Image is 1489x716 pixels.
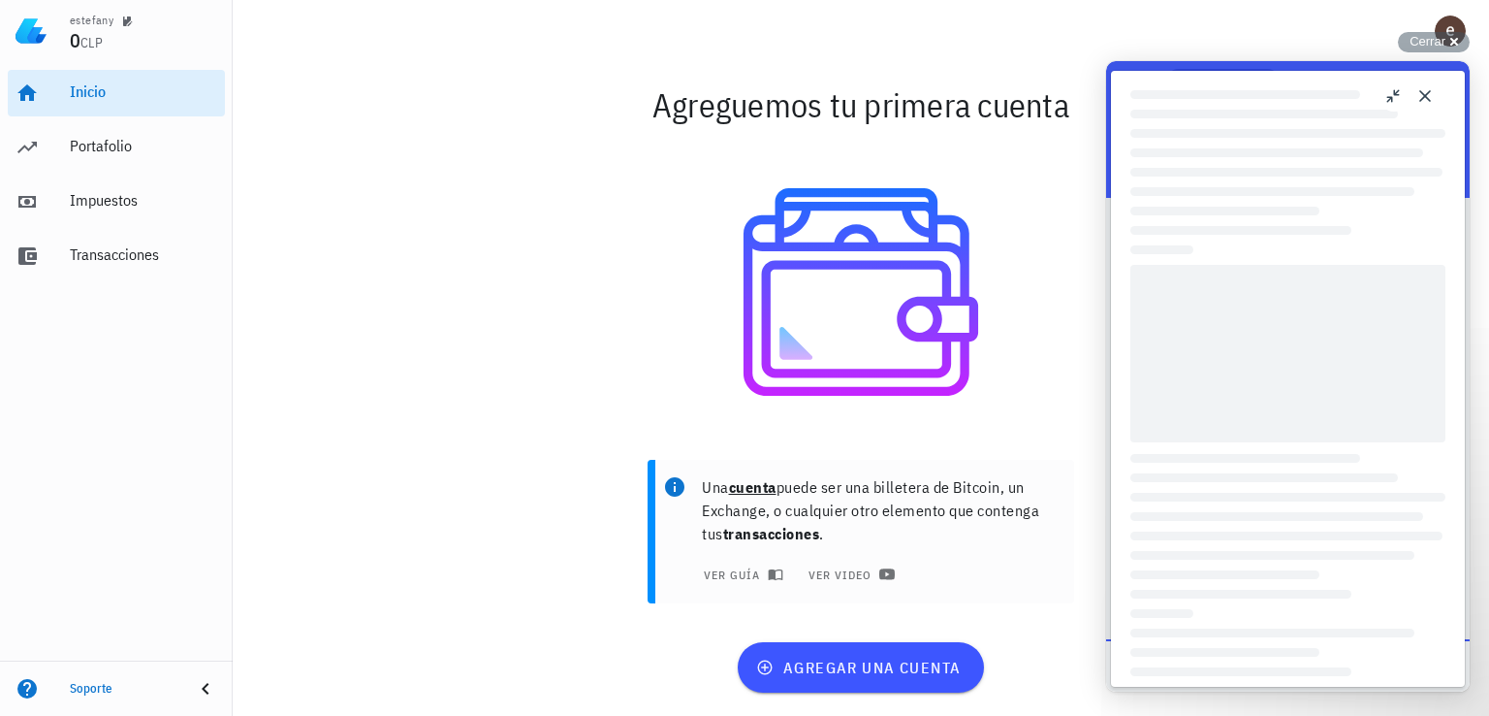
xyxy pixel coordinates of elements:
[16,16,47,47] img: LedgiFi
[690,561,792,588] button: ver guía
[70,245,217,264] div: Transacciones
[1398,32,1470,52] button: Cerrar
[807,567,891,582] span: ver video
[760,658,961,677] span: agregar una cuenta
[8,124,225,171] a: Portafolio
[70,137,217,155] div: Portafolio
[70,27,80,53] span: 0
[287,74,1436,136] div: Agreguemos tu primera cuenta
[723,524,820,543] b: transacciones
[70,681,178,697] div: Soporte
[70,82,217,101] div: Inicio
[1106,61,1470,692] iframe: Help Scout Beacon - Live Chat, Contact Form, and Knowledge Base
[8,233,225,279] a: Transacciones
[1435,16,1466,47] div: avatar
[702,475,1059,545] p: Una puede ser una billetera de Bitcoin, un Exchange, o cualquier otro elemento que contenga tus .
[729,477,776,497] b: cuenta
[795,561,903,588] a: ver video
[70,13,113,28] div: estefany
[80,34,103,51] span: CLP
[8,70,225,116] a: Inicio
[702,567,779,582] span: ver guía
[738,642,983,693] button: agregar una cuenta
[1410,34,1445,49] span: Cerrar
[8,179,225,225] a: Impuestos
[70,191,217,210] div: Impuestos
